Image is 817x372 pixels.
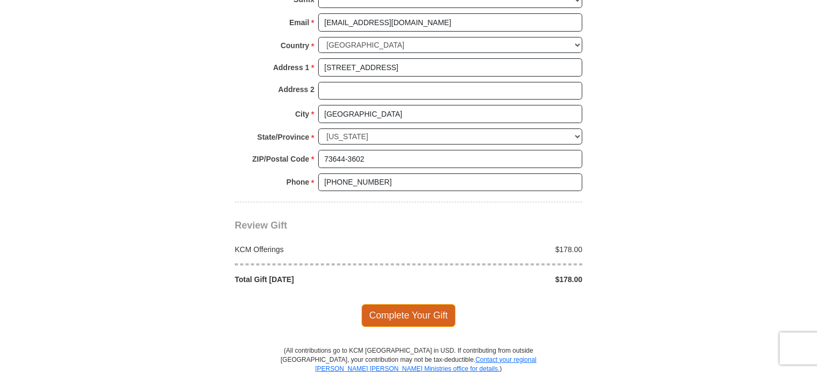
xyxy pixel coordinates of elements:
strong: Address 2 [278,82,314,97]
strong: Phone [287,174,310,189]
strong: ZIP/Postal Code [252,151,310,166]
span: Review Gift [235,220,287,231]
div: Total Gift [DATE] [229,274,409,285]
div: $178.00 [408,274,588,285]
div: KCM Offerings [229,244,409,255]
strong: State/Province [257,130,309,145]
strong: Address 1 [273,60,310,75]
strong: Email [289,15,309,30]
div: $178.00 [408,244,588,255]
strong: City [295,107,309,122]
strong: Country [281,38,310,53]
span: Complete Your Gift [361,304,456,327]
